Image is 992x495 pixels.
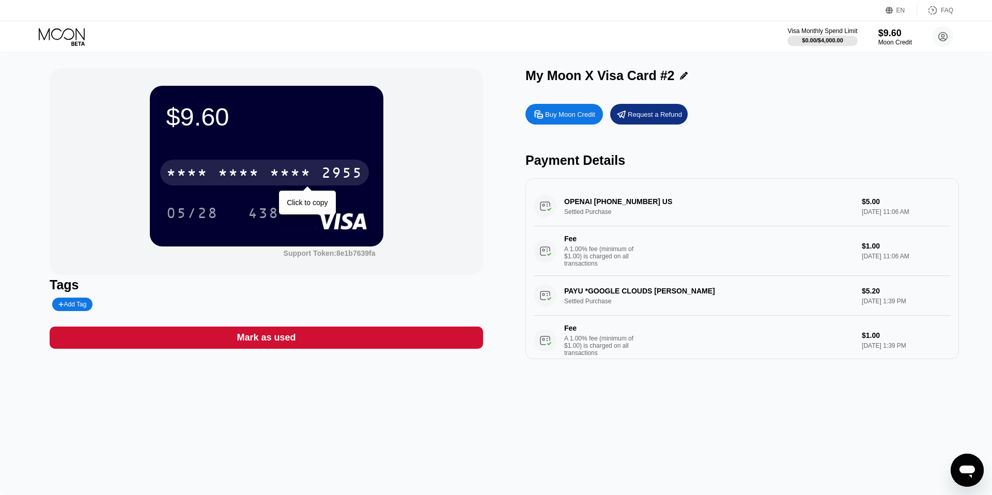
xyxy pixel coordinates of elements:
[896,7,905,14] div: EN
[878,39,912,46] div: Moon Credit
[878,28,912,46] div: $9.60Moon Credit
[287,198,328,207] div: Click to copy
[525,153,959,168] div: Payment Details
[886,5,917,16] div: EN
[545,110,595,119] div: Buy Moon Credit
[951,454,984,487] iframe: Button to launch messaging window, conversation in progress
[862,242,951,250] div: $1.00
[787,27,857,35] div: Visa Monthly Spend Limit
[159,200,226,226] div: 05/28
[284,249,376,257] div: Support Token: 8e1b7639fa
[321,166,363,182] div: 2955
[166,102,367,131] div: $9.60
[52,298,92,311] div: Add Tag
[166,206,218,223] div: 05/28
[534,316,951,365] div: FeeA 1.00% fee (minimum of $1.00) is charged on all transactions$1.00[DATE] 1:39 PM
[941,7,953,14] div: FAQ
[50,327,483,349] div: Mark as used
[878,28,912,39] div: $9.60
[862,342,951,349] div: [DATE] 1:39 PM
[564,324,637,332] div: Fee
[248,206,279,223] div: 438
[564,235,637,243] div: Fee
[50,277,483,292] div: Tags
[917,5,953,16] div: FAQ
[284,249,376,257] div: Support Token:8e1b7639fa
[787,27,857,46] div: Visa Monthly Spend Limit$0.00/$4,000.00
[525,68,675,83] div: My Moon X Visa Card #2
[564,245,642,267] div: A 1.00% fee (minimum of $1.00) is charged on all transactions
[237,332,296,344] div: Mark as used
[862,331,951,339] div: $1.00
[610,104,688,125] div: Request a Refund
[525,104,603,125] div: Buy Moon Credit
[58,301,86,308] div: Add Tag
[564,335,642,357] div: A 1.00% fee (minimum of $1.00) is charged on all transactions
[862,253,951,260] div: [DATE] 11:06 AM
[628,110,682,119] div: Request a Refund
[534,226,951,276] div: FeeA 1.00% fee (minimum of $1.00) is charged on all transactions$1.00[DATE] 11:06 AM
[240,200,287,226] div: 438
[802,37,843,43] div: $0.00 / $4,000.00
